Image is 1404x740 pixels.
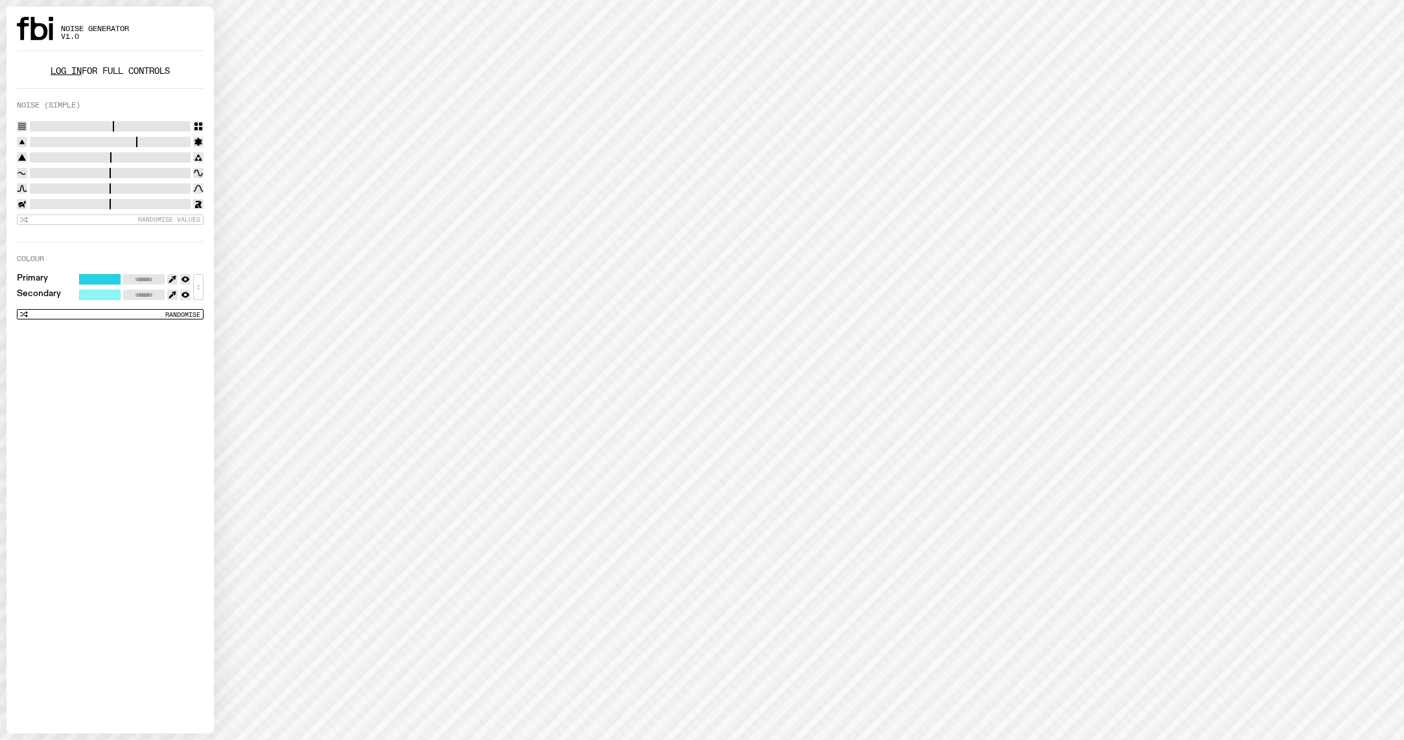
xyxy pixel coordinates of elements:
span: Randomise [165,311,200,318]
span: Noise Generator [61,25,129,32]
button: Randomise [17,309,204,319]
p: for full controls [17,67,204,75]
label: Primary [17,274,48,284]
button: Randomise Values [17,214,204,225]
span: Randomise Values [138,216,200,223]
label: Secondary [17,290,61,300]
label: Noise (Simple) [17,102,80,109]
a: Log in [51,65,82,77]
span: v1.0 [61,33,129,40]
label: Colour [17,255,44,262]
button: ↕ [193,274,204,300]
